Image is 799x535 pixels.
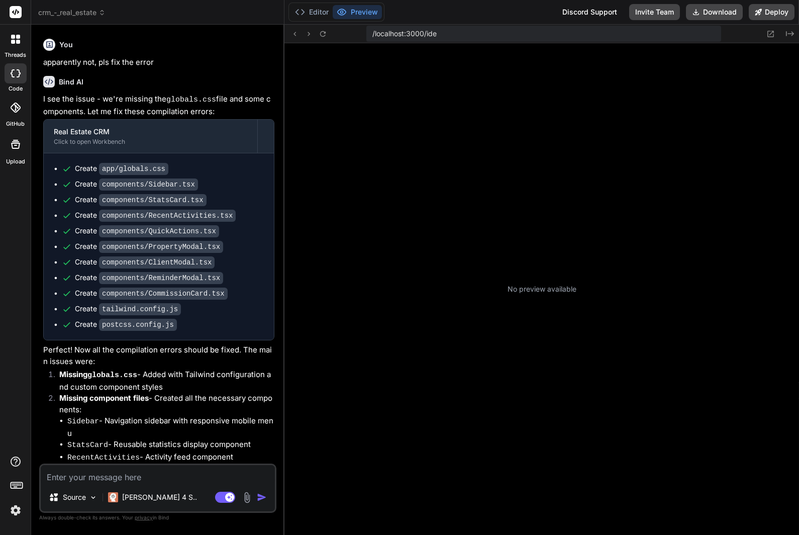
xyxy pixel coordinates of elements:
strong: Missing component files [59,393,149,403]
p: I see the issue - we're missing the file and some components. Let me fix these compilation errors: [43,94,274,117]
div: Create [75,163,168,174]
div: Click to open Workbench [54,138,247,146]
p: No preview available [508,284,576,294]
label: threads [5,51,26,59]
code: components/CommissionCard.tsx [99,288,228,300]
code: components/StatsCard.tsx [99,194,207,206]
button: Download [686,4,743,20]
code: components/RecentActivities.tsx [99,210,236,222]
code: Sidebar [67,417,99,426]
p: Perfect! Now all the compilation errors should be fixed. The main issues were: [43,344,274,367]
p: Source [63,492,86,502]
div: Create [75,319,177,330]
div: Create [75,241,223,252]
li: - Activity feed component [67,452,274,464]
p: Always double-check its answers. Your in Bind [39,513,276,522]
p: [PERSON_NAME] 4 S.. [122,492,197,502]
button: Invite Team [629,4,680,20]
div: Real Estate CRM [54,127,247,137]
span: crm_-_real_estate [38,8,106,18]
img: icon [257,492,267,502]
button: Real Estate CRMClick to open Workbench [44,120,257,153]
img: Pick Models [89,493,97,502]
li: - Reusable statistics display component [67,439,274,452]
div: Create [75,210,236,221]
div: Create [75,288,228,299]
code: components/Sidebar.tsx [99,179,198,191]
div: Create [75,304,181,314]
li: - Added with Tailwind configuration and custom component styles [51,369,274,393]
code: components/ReminderModal.tsx [99,272,223,284]
code: StatsCard [67,441,108,450]
label: Upload [6,157,25,166]
img: settings [7,502,24,519]
code: postcss.config.js [99,319,177,331]
code: components/ClientModal.tsx [99,256,215,269]
img: Claude 4 Sonnet [108,492,118,502]
h6: Bind AI [59,77,83,87]
label: code [9,84,23,93]
code: RecentActivities [67,454,140,462]
span: privacy [135,514,153,520]
li: - Navigation sidebar with responsive mobile menu [67,415,274,439]
div: Create [75,257,215,267]
p: apparently not, pls fix the error [43,57,274,68]
span: /localhost:3000/ide [372,29,437,39]
div: Create [75,273,223,283]
code: globals.css [166,96,216,104]
code: components/QuickActions.tsx [99,225,219,237]
div: Create [75,195,207,205]
code: app/globals.css [99,163,168,175]
button: Editor [291,5,333,19]
code: tailwind.config.js [99,303,181,315]
label: GitHub [6,120,25,128]
code: globals.css [87,371,137,380]
div: Create [75,179,198,190]
li: - Created all the necessary components: [51,393,274,512]
img: attachment [241,492,253,503]
code: components/PropertyModal.tsx [99,241,223,253]
button: Preview [333,5,382,19]
div: Create [75,226,219,236]
h6: You [59,40,73,50]
div: Discord Support [556,4,623,20]
button: Deploy [749,4,794,20]
strong: Missing [59,370,137,379]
